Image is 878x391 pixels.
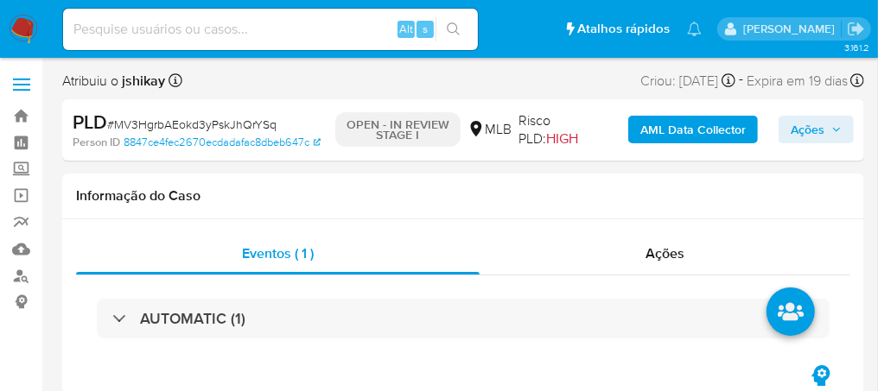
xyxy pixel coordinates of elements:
div: MLB [468,120,512,139]
a: Notificações [687,22,702,36]
span: # MV3HgrbAEokd3yPskJhQrYSq [107,116,277,133]
span: Expira em 19 dias [747,72,848,91]
b: jshikay [118,71,165,91]
button: AML Data Collector [628,116,758,143]
p: jonathan.shikay@mercadolivre.com [743,21,841,37]
h1: Informação do Caso [76,187,850,205]
a: 8847ce4fec2670ecdadafac8dbeb647c [124,135,321,150]
span: Alt [399,21,413,37]
span: Ações [646,243,684,263]
div: Criou: [DATE] [640,69,735,92]
span: s [423,21,428,37]
span: HIGH [546,129,578,148]
button: search-icon [436,17,471,41]
a: Sair [847,20,865,38]
span: Ações [791,116,824,143]
button: Ações [779,116,854,143]
div: AUTOMATIC (1) [97,299,830,338]
span: Atribuiu o [62,72,165,91]
h3: AUTOMATIC (1) [140,309,245,328]
span: Risco PLD: [519,111,591,148]
b: Person ID [73,135,120,150]
b: AML Data Collector [640,116,746,143]
p: OPEN - IN REVIEW STAGE I [335,112,461,147]
span: Eventos ( 1 ) [242,243,314,263]
span: - [739,69,743,92]
b: PLD [73,108,107,136]
input: Pesquise usuários ou casos... [63,18,478,41]
span: Atalhos rápidos [577,20,670,38]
